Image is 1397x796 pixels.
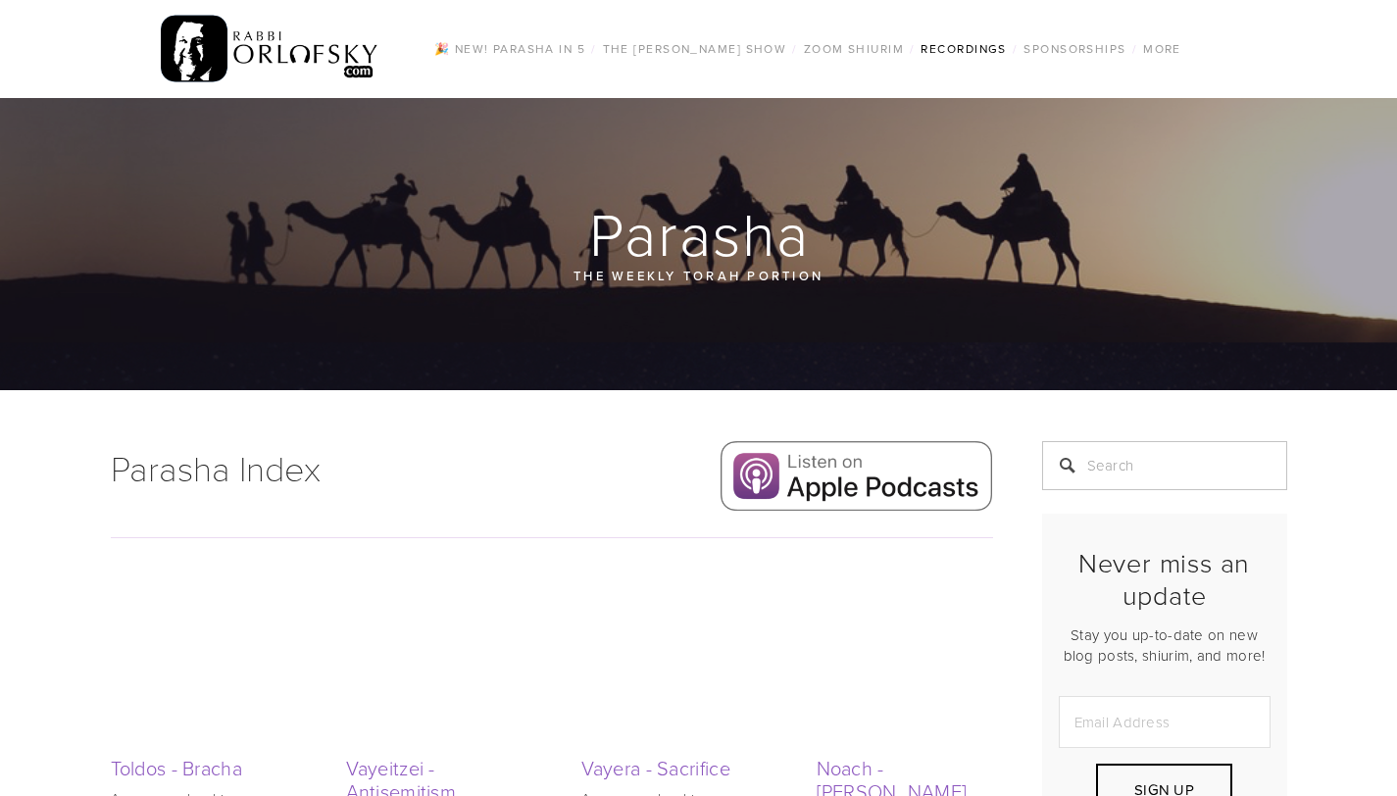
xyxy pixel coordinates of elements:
h1: Parasha Index [111,441,382,494]
a: Zoom Shiurim [798,36,910,62]
h1: Parasha [111,202,1289,265]
span: / [591,40,596,57]
a: More [1137,36,1187,62]
input: Email Address [1059,696,1271,748]
a: Vayera - Sacrifice [581,754,730,781]
a: Sponsorships [1018,36,1131,62]
a: 🎉 NEW! Parasha in 5 [428,36,591,62]
p: Stay you up-to-date on new blog posts, shiurim, and more! [1059,624,1271,666]
span: / [792,40,797,57]
a: Recordings [915,36,1012,62]
h2: Never miss an update [1059,547,1271,611]
span: / [1013,40,1018,57]
a: The [PERSON_NAME] Show [597,36,793,62]
p: The Weekly Torah Portion [228,265,1170,286]
a: Toldos - Bracha [111,754,243,781]
a: Vayeitzei - Antisemitism [346,565,523,741]
a: Vayera - Sacrifice [581,565,758,741]
span: / [910,40,915,57]
input: Search [1042,441,1287,490]
a: Toldos - Bracha [111,565,287,741]
img: RabbiOrlofsky.com [161,11,379,87]
span: / [1132,40,1137,57]
a: Noach - Yoshev B'Emtza HaTeiva [817,565,993,741]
